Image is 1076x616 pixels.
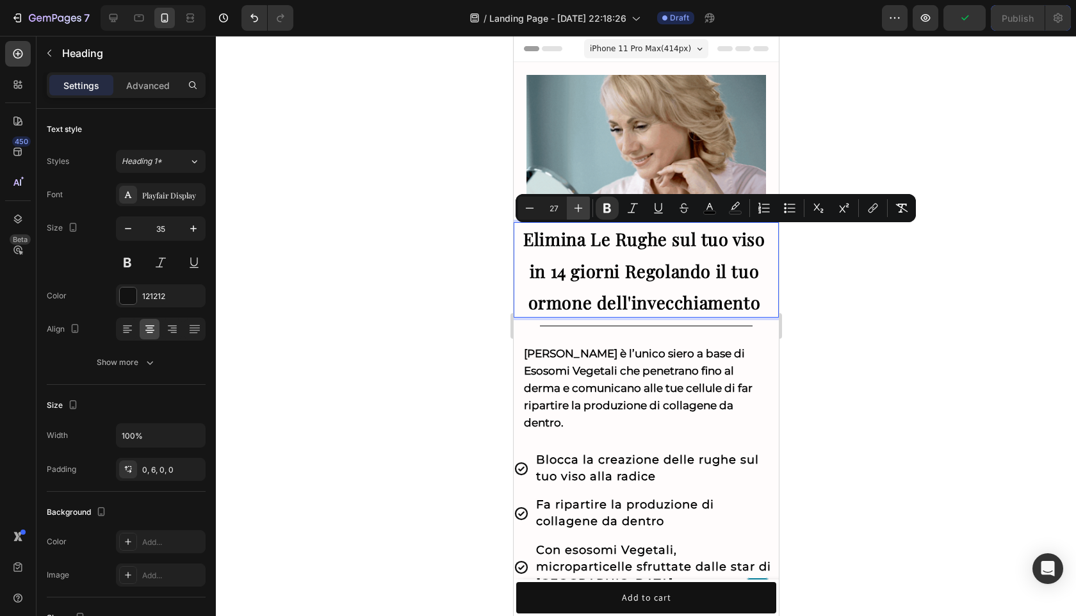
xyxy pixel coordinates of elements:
[47,156,69,167] div: Styles
[47,351,206,374] button: Show more
[1032,553,1063,584] div: Open Intercom Messenger
[63,79,99,92] p: Settings
[1002,12,1034,25] div: Publish
[97,356,156,369] div: Show more
[47,220,81,237] div: Size
[484,12,487,25] span: /
[12,136,31,147] div: 450
[142,190,202,201] div: Playfair Display
[991,5,1045,31] button: Publish
[47,290,67,302] div: Color
[5,5,95,31] button: 7
[47,430,68,441] div: Width
[47,321,83,338] div: Align
[142,570,202,581] div: Add...
[142,464,202,476] div: 0, 6, 0, 0
[10,234,31,245] div: Beta
[117,424,205,447] input: Auto
[670,12,689,24] span: Draft
[47,569,69,581] div: Image
[142,291,202,302] div: 121212
[126,79,170,92] p: Advanced
[516,194,916,222] div: Editor contextual toolbar
[47,189,63,200] div: Font
[514,36,779,616] iframe: Design area
[47,124,82,135] div: Text style
[47,536,67,547] div: Color
[116,150,206,173] button: Heading 1*
[47,464,76,475] div: Padding
[142,537,202,548] div: Add...
[47,504,109,521] div: Background
[122,156,162,167] span: Heading 1*
[84,10,90,26] p: 7
[489,12,626,25] span: Landing Page - [DATE] 22:18:26
[241,5,293,31] div: Undo/Redo
[62,45,200,61] p: Heading
[47,397,81,414] div: Size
